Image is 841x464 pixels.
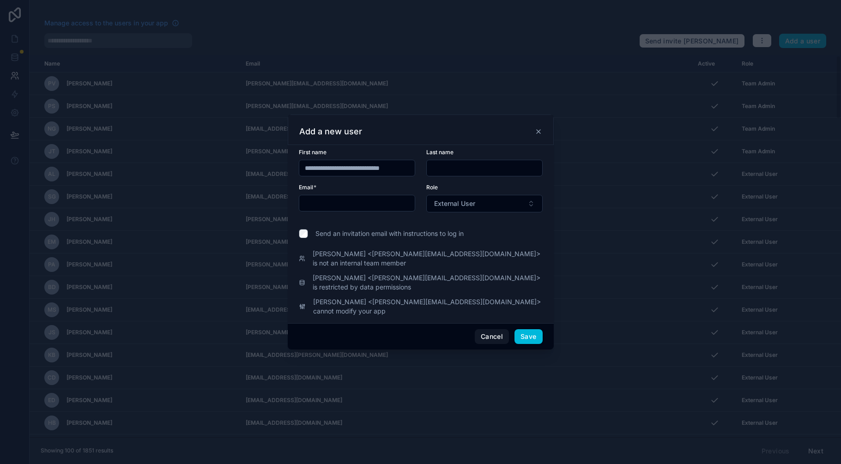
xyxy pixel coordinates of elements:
span: [PERSON_NAME] <[PERSON_NAME][EMAIL_ADDRESS][DOMAIN_NAME]> cannot modify your app [313,297,543,316]
span: [PERSON_NAME] <[PERSON_NAME][EMAIL_ADDRESS][DOMAIN_NAME]> is not an internal team member [313,249,543,268]
input: Send an invitation email with instructions to log in [299,229,308,238]
button: Cancel [475,329,509,344]
button: Save [514,329,542,344]
button: Select Button [426,195,543,212]
h3: Add a new user [299,126,362,137]
span: Last name [426,149,454,156]
span: First name [299,149,327,156]
span: External User [434,199,475,208]
span: Send an invitation email with instructions to log in [315,229,464,238]
span: Role [426,184,438,191]
span: Email [299,184,313,191]
span: [PERSON_NAME] <[PERSON_NAME][EMAIL_ADDRESS][DOMAIN_NAME]> is restricted by data permissions [313,273,543,292]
